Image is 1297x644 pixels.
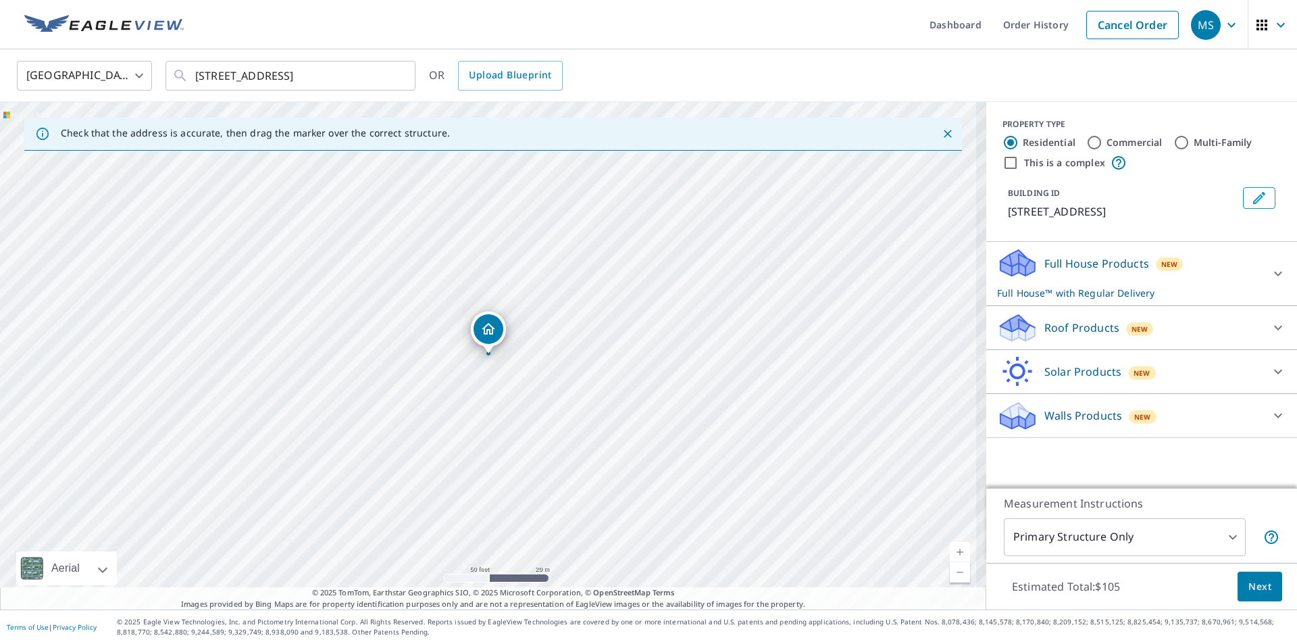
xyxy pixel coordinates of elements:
[593,587,650,597] a: OpenStreetMap
[1131,324,1148,335] span: New
[312,587,675,599] span: © 2025 TomTom, Earthstar Geographics SIO, © 2025 Microsoft Corporation, ©
[950,562,970,583] a: Current Level 19, Zoom Out
[1191,10,1221,40] div: MS
[1044,407,1122,424] p: Walls Products
[47,551,84,585] div: Aerial
[1107,136,1163,149] label: Commercial
[429,61,563,91] div: OR
[1008,203,1238,220] p: [STREET_ADDRESS]
[16,551,117,585] div: Aerial
[997,355,1286,388] div: Solar ProductsNew
[1134,368,1150,378] span: New
[195,57,388,95] input: Search by address or latitude-longitude
[7,622,49,632] a: Terms of Use
[117,617,1290,637] p: © 2025 Eagle View Technologies, Inc. and Pictometry International Corp. All Rights Reserved. Repo...
[1134,412,1151,422] span: New
[653,587,675,597] a: Terms
[1008,187,1060,199] p: BUILDING ID
[1086,11,1179,39] a: Cancel Order
[1238,572,1282,602] button: Next
[1044,320,1119,336] p: Roof Products
[1004,495,1279,512] p: Measurement Instructions
[61,127,450,139] p: Check that the address is accurate, then drag the marker over the correct structure.
[950,542,970,562] a: Current Level 19, Zoom In
[458,61,562,91] a: Upload Blueprint
[939,125,957,143] button: Close
[1161,259,1178,270] span: New
[1023,136,1075,149] label: Residential
[1044,364,1121,380] p: Solar Products
[997,312,1286,344] div: Roof ProductsNew
[469,67,551,84] span: Upload Blueprint
[1001,572,1131,601] p: Estimated Total: $105
[1243,187,1275,209] button: Edit building 1
[997,286,1262,300] p: Full House™ with Regular Delivery
[1024,156,1105,170] label: This is a complex
[17,57,152,95] div: [GEOGRAPHIC_DATA]
[997,399,1286,432] div: Walls ProductsNew
[1194,136,1252,149] label: Multi-Family
[1044,255,1149,272] p: Full House Products
[471,312,506,353] div: Dropped pin, building 1, Residential property, 311 Pearl St Macon, MO 63552
[7,623,97,631] p: |
[1248,578,1271,595] span: Next
[1004,518,1246,556] div: Primary Structure Only
[24,15,184,35] img: EV Logo
[53,622,97,632] a: Privacy Policy
[1263,529,1279,545] span: Your report will include only the primary structure on the property. For example, a detached gara...
[1002,118,1281,130] div: PROPERTY TYPE
[997,247,1286,300] div: Full House ProductsNewFull House™ with Regular Delivery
